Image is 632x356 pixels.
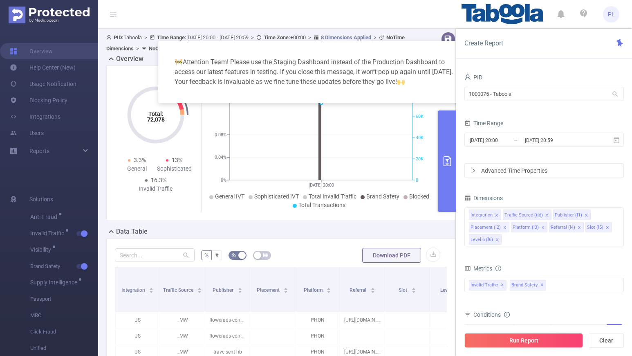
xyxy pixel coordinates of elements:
i: icon: close [545,213,549,218]
span: Invalid Traffic [469,280,506,291]
i: icon: close [503,225,507,230]
input: Start date [469,135,535,146]
li: Publisher (l1) [553,210,591,220]
div: Attention Team! Please use the Staging Dashboard instead of the Production Dashboard to access ou... [168,51,464,93]
i: icon: info-circle [495,266,501,271]
div: Placement (l2) [471,222,501,233]
button: Run Report [464,333,583,348]
i: icon: close [584,213,588,218]
i: icon: user [464,74,471,81]
span: Time Range [464,120,503,126]
i: icon: close [577,225,581,230]
i: icon: right [471,168,476,173]
i: icon: close [495,238,499,243]
span: PID [464,74,482,81]
i: icon: info-circle [504,312,510,318]
span: Dimensions [464,195,503,201]
div: Integration [469,324,499,338]
div: Referral (l4) [551,222,575,233]
div: icon: rightAdvanced Time Properties [465,164,623,178]
div: Publisher (l1) [555,210,582,221]
span: Brand Safety [510,280,546,291]
li: Referral (l4) [549,222,584,232]
span: warning [175,58,183,66]
li: Integration [469,210,501,220]
span: Metrics [464,265,492,272]
li: Level 6 (l6) [469,234,502,245]
span: highfive [397,78,405,86]
li: Slot (l5) [585,222,612,232]
i: icon: close [605,225,610,230]
i: icon: close [541,225,545,230]
div: Slot (l5) [587,222,603,233]
button: Close [451,41,474,64]
div: Platform (l3) [513,222,539,233]
div: Traffic Source (tid) [504,210,543,221]
div: Contains [518,324,544,338]
div: Integration [471,210,493,221]
input: End date [524,135,590,146]
span: ✕ [540,280,544,290]
li: Platform (l3) [511,222,547,232]
li: Traffic Source (tid) [503,210,551,220]
span: Create Report [464,39,503,47]
span: Conditions [473,311,510,318]
li: Placement (l2) [469,222,509,232]
i: icon: close [495,213,499,218]
div: Level 6 (l6) [471,234,493,245]
button: Clear [589,333,624,348]
span: ✕ [501,280,504,290]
